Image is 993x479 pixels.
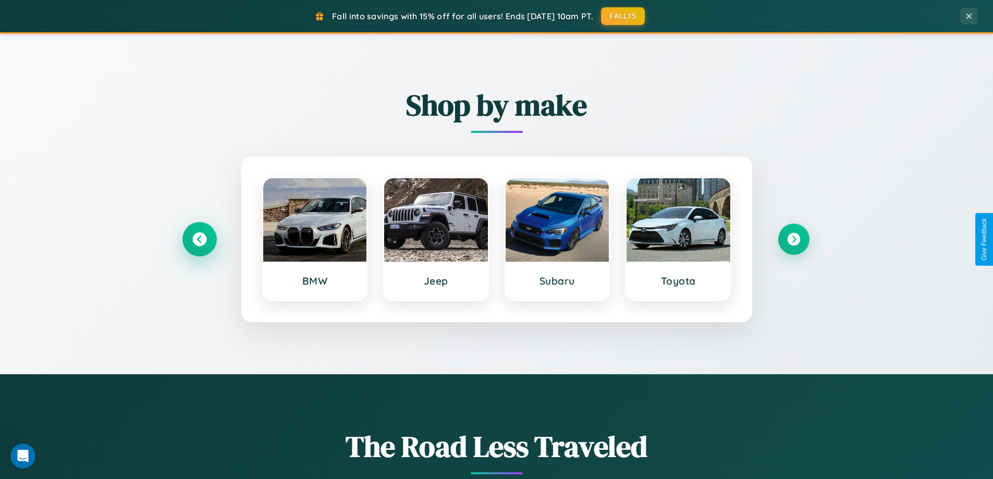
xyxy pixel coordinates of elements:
[601,7,645,25] button: FALL15
[10,444,35,469] iframe: Intercom live chat
[184,85,810,125] h2: Shop by make
[184,426,810,466] h1: The Road Less Traveled
[516,275,599,287] h3: Subaru
[980,218,988,261] div: Give Feedback
[637,275,720,287] h3: Toyota
[274,275,357,287] h3: BMW
[332,11,593,21] span: Fall into savings with 15% off for all users! Ends [DATE] 10am PT.
[395,275,477,287] h3: Jeep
